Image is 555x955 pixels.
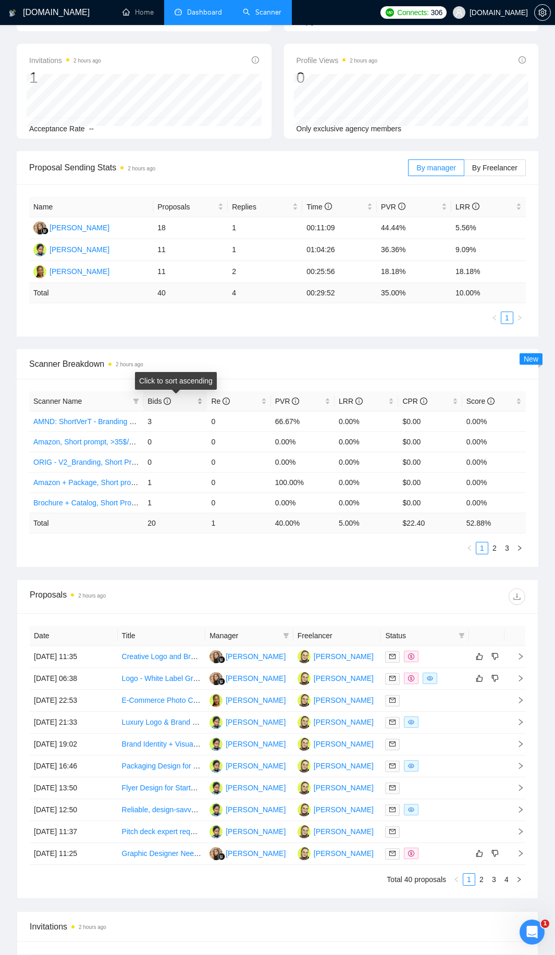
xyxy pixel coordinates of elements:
[209,650,223,663] img: KY
[398,431,462,452] td: $0.00
[298,738,311,751] img: AS
[275,397,300,405] span: PVR
[335,411,398,431] td: 0.00%
[314,826,374,837] div: [PERSON_NAME]
[297,125,402,133] span: Only exclusive agency members
[462,411,526,431] td: 0.00%
[143,411,207,431] td: 3
[297,68,378,88] div: 0
[501,542,513,554] li: 3
[420,398,427,405] span: info-circle
[211,397,230,405] span: Re
[462,452,526,472] td: 0.00%
[472,203,479,210] span: info-circle
[29,68,101,88] div: 1
[223,398,230,405] span: info-circle
[297,54,378,67] span: Profile Views
[298,674,374,682] a: AS[PERSON_NAME]
[29,197,153,217] th: Name
[398,492,462,513] td: $0.00
[314,673,374,684] div: [PERSON_NAME]
[475,873,488,886] li: 2
[389,741,396,747] span: mail
[218,678,225,685] img: gigradar-bm.png
[335,492,398,513] td: 0.00%
[431,7,442,18] span: 306
[226,738,286,750] div: [PERSON_NAME]
[175,8,182,16] span: dashboard
[298,650,311,663] img: AS
[298,739,374,748] a: AS[PERSON_NAME]
[335,513,398,533] td: 5.00 %
[451,283,526,303] td: 10.00 %
[466,545,473,551] span: left
[122,827,207,836] a: Pitch deck expert required
[209,738,223,751] img: AO
[520,920,545,945] iframe: Intercom live chat
[133,398,139,404] span: filter
[209,782,223,795] img: AO
[534,4,551,21] button: setting
[389,697,396,703] span: mail
[509,592,525,601] span: download
[476,542,488,554] a: 1
[271,513,335,533] td: 40.00 %
[398,513,462,533] td: $ 22.40
[473,847,486,860] button: like
[298,825,311,838] img: AS
[118,755,206,777] td: Packaging Design for Dog Supplement Brand - Beast Arsenal
[397,7,428,18] span: Connects:
[513,542,526,554] li: Next Page
[271,431,335,452] td: 0.00%
[473,650,486,663] button: like
[29,125,85,133] span: Acceptance Rate
[50,244,109,255] div: [PERSON_NAME]
[33,243,46,256] img: AO
[463,542,476,554] button: left
[487,398,495,405] span: info-circle
[73,58,101,64] time: 2 hours ago
[541,920,549,928] span: 1
[314,782,374,793] div: [PERSON_NAME]
[29,357,526,370] span: Scanner Breakdown
[135,372,217,390] div: Click to sort ascending
[408,719,414,725] span: eye
[509,697,524,704] span: right
[226,782,286,793] div: [PERSON_NAME]
[118,712,206,734] td: Luxury Logo & Brand Kit Design for Starlite Stories
[509,675,524,682] span: right
[398,472,462,492] td: $0.00
[314,804,374,815] div: [PERSON_NAME]
[488,312,501,324] button: left
[489,847,501,860] button: dislike
[402,397,427,405] span: CPR
[451,217,526,239] td: 5.56%
[298,717,374,726] a: AS[PERSON_NAME]
[122,718,286,726] a: Luxury Logo & Brand Kit Design for Starlite Stories
[122,8,154,17] a: homeHome
[389,807,396,813] span: mail
[29,161,408,174] span: Proposal Sending Stats
[513,542,526,554] button: right
[297,17,332,26] span: Reply Rate
[462,513,526,533] td: 52.88 %
[209,803,223,816] img: AO
[209,674,286,682] a: KY[PERSON_NAME]
[298,847,311,860] img: AS
[209,672,223,685] img: KY
[386,8,394,17] img: upwork-logo.png
[157,201,216,213] span: Proposals
[298,652,374,660] a: AS[PERSON_NAME]
[209,696,286,704] a: D[PERSON_NAME]
[207,513,270,533] td: 1
[453,876,460,883] span: left
[501,874,512,885] a: 4
[50,222,109,233] div: [PERSON_NAME]
[377,239,451,261] td: 36.36%
[29,17,64,26] span: Relevance
[209,760,223,773] img: AO
[218,656,225,663] img: gigradar-bm.png
[501,312,513,324] a: 1
[209,652,286,660] a: KY[PERSON_NAME]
